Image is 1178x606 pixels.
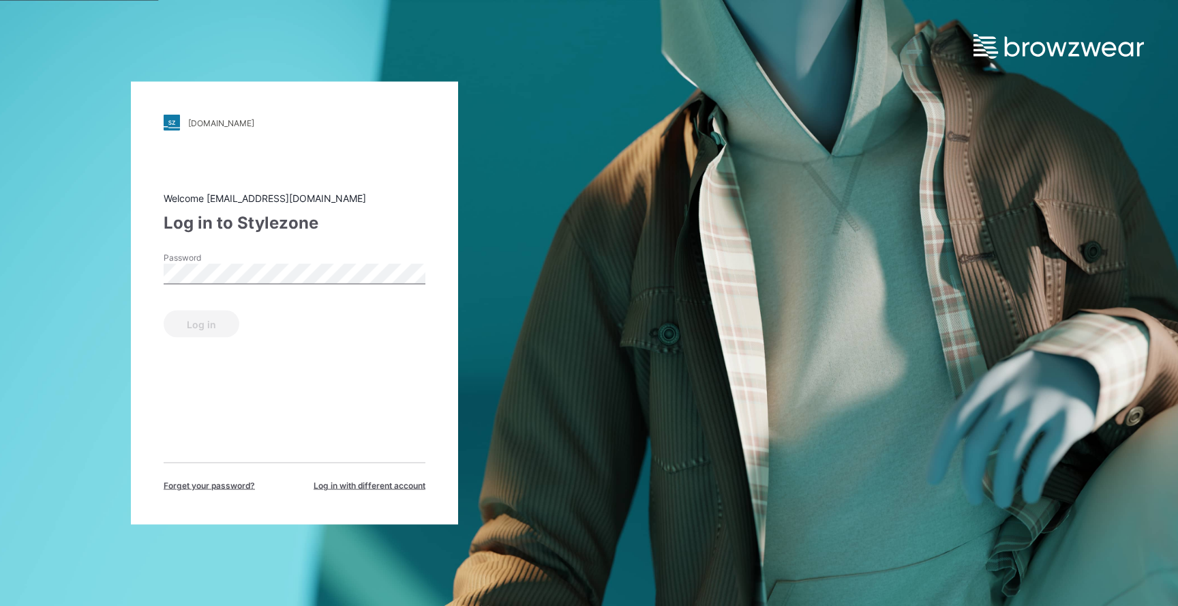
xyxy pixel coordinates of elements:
[164,480,255,492] span: Forget your password?
[314,480,425,492] span: Log in with different account
[188,117,254,128] div: [DOMAIN_NAME]
[164,211,425,235] div: Log in to Stylezone
[164,115,425,131] a: [DOMAIN_NAME]
[164,252,259,264] label: Password
[973,34,1144,59] img: browzwear-logo.e42bd6dac1945053ebaf764b6aa21510.svg
[164,191,425,205] div: Welcome [EMAIL_ADDRESS][DOMAIN_NAME]
[164,115,180,131] img: stylezone-logo.562084cfcfab977791bfbf7441f1a819.svg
